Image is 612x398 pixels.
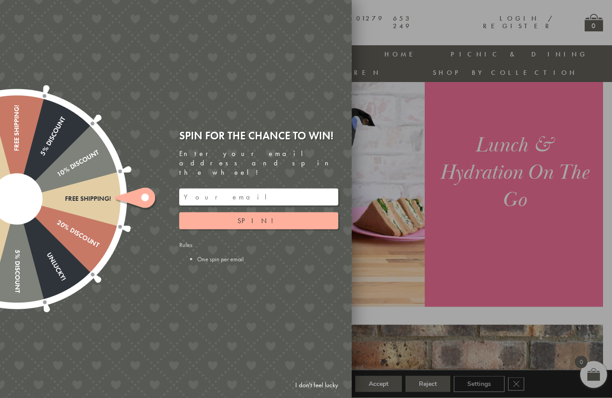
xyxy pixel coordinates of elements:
[237,216,280,225] span: Spin!
[291,377,343,394] a: I don't feel lucky
[13,199,21,293] div: 5% Discount
[15,149,100,203] div: 10% Discount
[13,105,21,199] div: Free shipping!
[179,212,338,229] button: Spin!
[179,129,338,143] div: Spin for the chance to win!
[179,189,338,206] input: Your email
[13,197,67,282] div: Unlucky!
[179,149,338,177] div: Enter your email address and spin the wheel!
[13,116,67,201] div: 5% Discount
[179,241,338,263] div: Rules:
[17,195,111,203] div: Free shipping!
[197,255,338,263] li: One spin per email
[15,196,100,250] div: 20% Discount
